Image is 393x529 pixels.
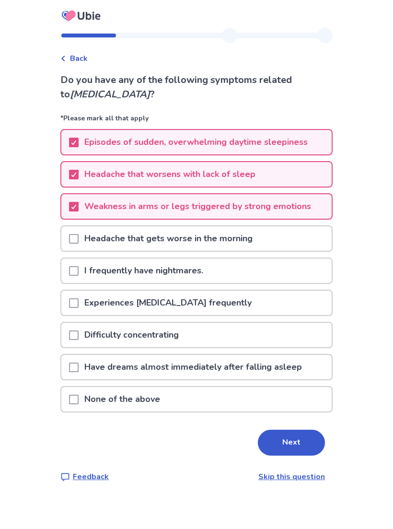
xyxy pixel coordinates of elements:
button: Next [258,430,325,456]
i: [MEDICAL_DATA] [70,88,150,101]
p: Episodes of sudden, overwhelming daytime sleepiness [79,130,313,154]
p: Feedback [73,471,109,482]
p: Headache that worsens with lack of sleep [79,162,261,187]
p: Experiences [MEDICAL_DATA] frequently [79,291,257,315]
p: Weakness in arms or legs triggered by strong emotions [79,194,317,219]
a: Feedback [60,471,109,482]
p: Difficulty concentrating [79,323,185,347]
a: Skip this question [258,471,325,482]
p: None of the above [79,387,166,411]
p: *Please mark all that apply [60,113,333,129]
p: Have dreams almost immediately after falling asleep [79,355,308,379]
p: Do you have any of the following symptoms related to ? [60,73,333,102]
span: Back [70,53,88,64]
p: Headache that gets worse in the morning [79,226,258,251]
p: I frequently have nightmares. [79,259,209,283]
